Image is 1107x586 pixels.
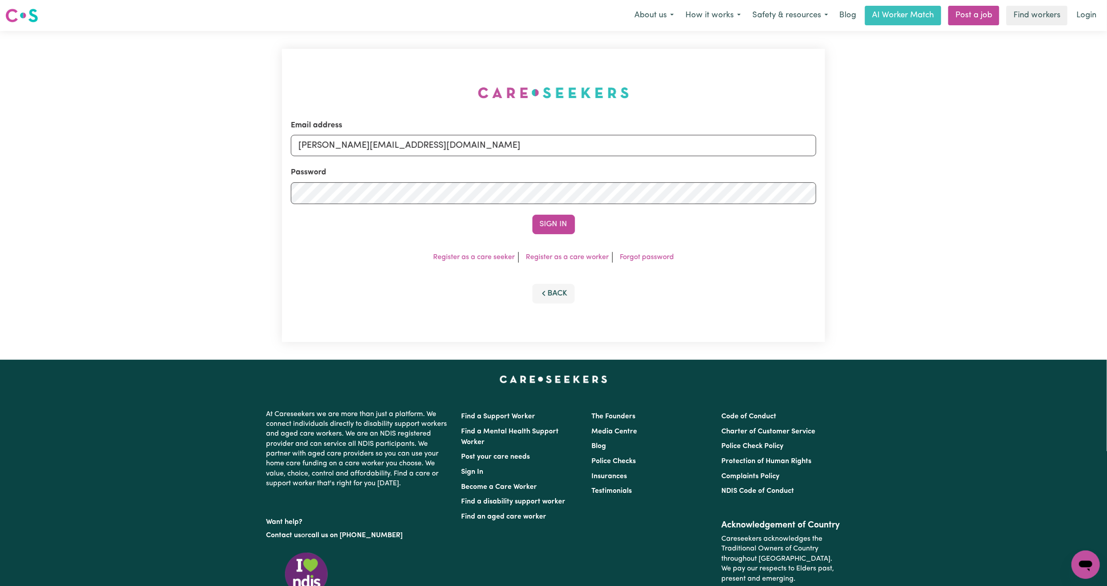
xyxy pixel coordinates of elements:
[266,532,301,539] a: Contact us
[834,6,861,25] a: Blog
[948,6,999,25] a: Post a job
[291,120,342,131] label: Email address
[721,443,783,450] a: Police Check Policy
[620,254,674,261] a: Forgot password
[462,413,536,420] a: Find a Support Worker
[5,5,38,26] a: Careseekers logo
[5,8,38,24] img: Careseekers logo
[532,284,575,303] button: Back
[462,468,484,476] a: Sign In
[865,6,941,25] a: AI Worker Match
[462,498,566,505] a: Find a disability support worker
[1072,551,1100,579] iframe: Button to launch messaging window, conversation in progress
[591,473,627,480] a: Insurances
[747,6,834,25] button: Safety & resources
[266,406,451,492] p: At Careseekers we are more than just a platform. We connect individuals directly to disability su...
[1006,6,1068,25] a: Find workers
[591,413,635,420] a: The Founders
[591,443,606,450] a: Blog
[721,488,794,495] a: NDIS Code of Conduct
[291,167,326,178] label: Password
[721,473,779,480] a: Complaints Policy
[591,428,637,435] a: Media Centre
[721,520,841,531] h2: Acknowledgement of Country
[462,428,559,446] a: Find a Mental Health Support Worker
[721,428,815,435] a: Charter of Customer Service
[433,254,515,261] a: Register as a care seeker
[266,527,451,544] p: or
[532,215,575,234] button: Sign In
[680,6,747,25] button: How it works
[462,484,537,491] a: Become a Care Worker
[721,458,811,465] a: Protection of Human Rights
[266,514,451,527] p: Want help?
[591,458,636,465] a: Police Checks
[721,413,776,420] a: Code of Conduct
[629,6,680,25] button: About us
[1071,6,1102,25] a: Login
[291,135,816,156] input: Email address
[591,488,632,495] a: Testimonials
[308,532,403,539] a: call us on [PHONE_NUMBER]
[462,513,547,520] a: Find an aged care worker
[500,376,607,383] a: Careseekers home page
[462,453,530,460] a: Post your care needs
[526,254,609,261] a: Register as a care worker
